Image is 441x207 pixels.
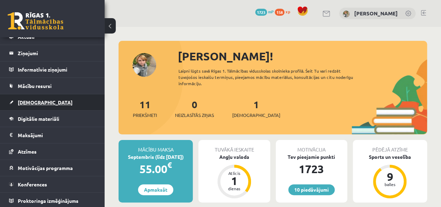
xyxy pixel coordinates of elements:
[9,176,96,192] a: Konferences
[18,198,78,204] span: Proktoringa izmēģinājums
[18,165,73,171] span: Motivācijas programma
[167,160,172,170] span: €
[255,9,267,16] span: 1723
[343,10,350,17] img: Rita Dmitrijeva
[175,98,214,119] a: 0Neizlasītās ziņas
[198,153,270,199] a: Angļu valoda Atlicis 1 dienas
[232,98,280,119] a: 1[DEMOGRAPHIC_DATA]
[379,171,400,182] div: 9
[18,148,37,155] span: Atzīmes
[18,116,59,122] span: Digitālie materiāli
[288,184,335,195] a: 10 piedāvājumi
[9,111,96,127] a: Digitālie materiāli
[224,175,245,186] div: 1
[175,112,214,119] span: Neizlasītās ziņas
[353,140,427,153] div: Pēdējā atzīme
[224,171,245,175] div: Atlicis
[9,45,96,61] a: Ziņojumi
[268,9,274,14] span: mP
[9,61,96,77] a: Informatīvie ziņojumi
[119,161,193,177] div: 55.00
[18,99,73,105] span: [DEMOGRAPHIC_DATA]
[198,153,270,161] div: Angļu valoda
[354,10,398,17] a: [PERSON_NAME]
[9,143,96,160] a: Atzīmes
[9,78,96,94] a: Mācību resursi
[286,9,290,14] span: xp
[178,48,427,65] div: [PERSON_NAME]!
[18,127,96,143] legend: Maksājumi
[119,153,193,161] div: Septembris (līdz [DATE])
[9,127,96,143] a: Maksājumi
[119,140,193,153] div: Mācību maksa
[18,83,52,89] span: Mācību resursi
[353,153,427,161] div: Sports un veselība
[276,153,347,161] div: Tev pieejamie punkti
[9,160,96,176] a: Motivācijas programma
[138,184,173,195] a: Apmaksāt
[18,181,47,187] span: Konferences
[133,98,157,119] a: 11Priekšmeti
[178,68,364,87] div: Laipni lūgts savā Rīgas 1. Tālmācības vidusskolas skolnieka profilā. Šeit Tu vari redzēt tuvojošo...
[232,112,280,119] span: [DEMOGRAPHIC_DATA]
[133,112,157,119] span: Priekšmeti
[275,9,294,14] a: 158 xp
[353,153,427,199] a: Sports un veselība 9 balles
[8,12,63,30] a: Rīgas 1. Tālmācības vidusskola
[18,61,96,77] legend: Informatīvie ziņojumi
[255,9,274,14] a: 1723 mP
[198,140,270,153] div: Tuvākā ieskaite
[224,186,245,191] div: dienas
[18,45,96,61] legend: Ziņojumi
[276,140,347,153] div: Motivācija
[276,161,347,177] div: 1723
[9,94,96,110] a: [DEMOGRAPHIC_DATA]
[379,182,400,186] div: balles
[275,9,284,16] span: 158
